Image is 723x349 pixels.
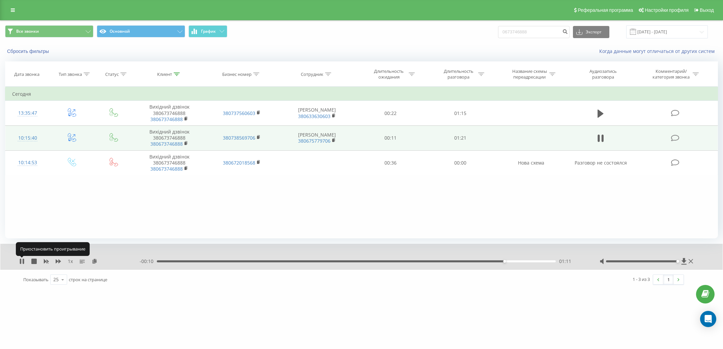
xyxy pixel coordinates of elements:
a: 380738569706 [223,135,255,141]
span: 01:11 [559,258,571,265]
span: Разговор не состоялся [575,159,627,166]
input: Поиск по номеру [498,26,570,38]
button: Сбросить фильтры [5,48,52,54]
span: Выход [700,7,714,13]
div: Accessibility label [503,260,506,263]
a: 1 [663,275,673,284]
div: Open Intercom Messenger [700,311,716,327]
div: Название схемы переадресации [512,68,548,80]
div: Тип звонка [59,71,82,77]
span: График [201,29,216,34]
span: Реферальная программа [578,7,633,13]
div: 13:35:47 [12,107,43,120]
td: 01:15 [426,101,495,126]
span: Все звонки [16,29,39,34]
div: Accessibility label [676,260,679,263]
div: Длительность разговора [440,68,476,80]
td: Сегодня [5,87,718,101]
div: Аудиозапись разговора [581,68,625,80]
a: Когда данные могут отличаться от других систем [599,48,718,54]
a: 380633630603 [298,113,330,119]
button: Экспорт [573,26,609,38]
div: Комментарий/категория звонка [652,68,691,80]
span: Показывать [23,277,49,283]
a: 380673746888 [150,166,183,172]
div: Сотрудник [301,71,323,77]
a: 380673746888 [150,116,183,122]
div: Клиент [157,71,172,77]
span: 1 x [68,258,73,265]
a: 380673746888 [150,141,183,147]
button: График [189,25,227,37]
div: 1 - 3 из 3 [633,276,650,283]
span: - 00:10 [140,258,157,265]
td: 01:21 [426,125,495,150]
a: 380672018568 [223,159,255,166]
td: 00:00 [426,150,495,175]
div: 10:14:53 [12,156,43,169]
div: Приостановить проигрывание [16,242,90,256]
td: 00:11 [356,125,425,150]
span: строк на странице [69,277,107,283]
div: 25 [53,276,59,283]
td: 00:22 [356,101,425,126]
td: Вихідний дзвінок 380673746888 [133,150,206,175]
div: Длительность ожидания [371,68,407,80]
td: [PERSON_NAME] [278,125,356,150]
div: Дата звонка [14,71,39,77]
td: Вихідний дзвінок 380673746888 [133,101,206,126]
td: [PERSON_NAME] [278,101,356,126]
div: Бизнес номер [222,71,252,77]
td: Вихідний дзвінок 380673746888 [133,125,206,150]
a: 380675779706 [298,138,330,144]
a: 380737560603 [223,110,255,116]
button: Основной [97,25,185,37]
button: Все звонки [5,25,93,37]
td: 00:36 [356,150,425,175]
div: 10:15:40 [12,132,43,145]
span: Настройки профиля [645,7,689,13]
td: Нова схема [495,150,568,175]
div: Статус [105,71,119,77]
